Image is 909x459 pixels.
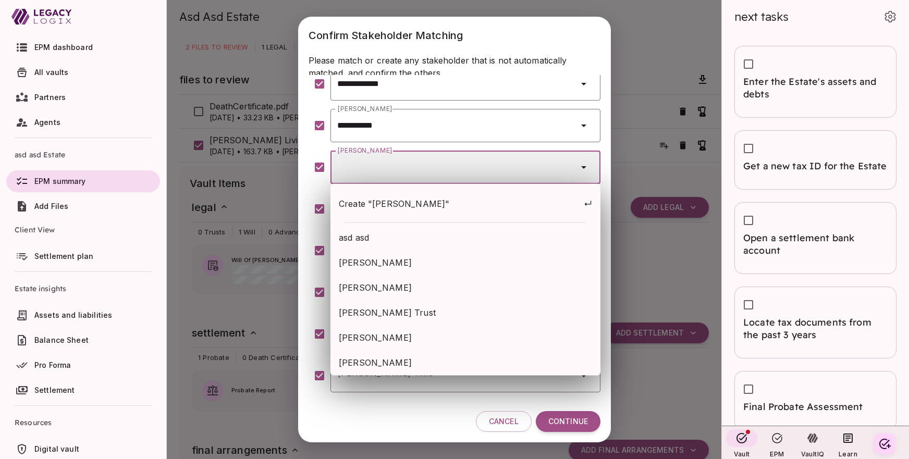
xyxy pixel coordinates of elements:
[34,311,112,319] span: Assets and liabilities
[743,160,888,172] span: Get a new tax ID for the Estate
[734,450,750,458] span: Vault
[309,29,463,42] span: Confirm Stakeholder Matching
[743,401,888,413] span: Final Probate Assessment
[874,433,895,454] button: Create your first task
[734,9,789,24] span: next tasks
[15,142,152,167] span: asd asd Estate
[34,177,86,185] span: EPM summary
[339,331,592,344] span: [PERSON_NAME]
[34,252,93,260] span: Settlement plan
[34,202,68,210] span: Add Files
[339,197,517,210] span: Create "[PERSON_NAME]"
[34,444,79,453] span: Digital vault
[801,450,824,458] span: VaultIQ
[339,281,592,294] span: [PERSON_NAME]
[743,232,888,257] span: Open a settlement bank account
[338,104,392,113] label: [PERSON_NAME]
[743,316,888,341] span: Locate tax documents from the past 3 years
[34,386,75,394] span: Settlement
[839,450,857,458] span: Learn
[339,306,592,319] span: [PERSON_NAME] Trust
[34,361,71,369] span: Pro Forma
[548,417,588,426] span: Continue
[15,276,152,301] span: Estate insights
[34,118,60,127] span: Agents
[34,336,89,344] span: Balance Sheet
[34,68,69,77] span: All vaults
[339,231,592,244] span: asd asd
[743,76,888,101] span: Enter the Estate's assets and debts
[338,146,392,155] label: [PERSON_NAME]
[339,256,592,269] span: [PERSON_NAME]
[34,93,66,102] span: Partners
[309,55,570,78] span: Please match or create any stakeholder that is not automatically matched, and confirm the others
[489,417,519,426] span: Cancel
[15,217,152,242] span: Client View
[15,410,152,435] span: Resources
[536,411,600,432] button: Continue
[517,197,592,210] span: ↵
[770,450,784,458] span: EPM
[339,356,592,369] span: [PERSON_NAME]
[476,411,532,432] button: Cancel
[34,43,93,52] span: EPM dashboard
